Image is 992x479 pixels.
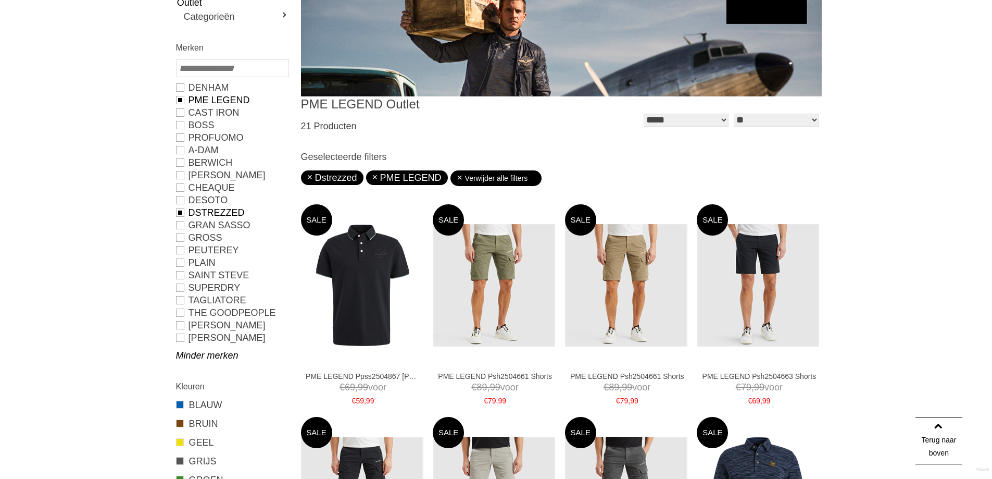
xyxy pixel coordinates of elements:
[570,372,684,381] a: PME LEGEND Psh2504661 Shorts
[176,181,288,194] a: Cheaque
[176,349,288,362] a: Minder merken
[484,397,488,405] span: €
[356,397,364,405] span: 59
[184,10,288,23] a: Categorieën
[754,382,764,392] span: 99
[306,372,420,381] a: PME LEGEND Ppss2504867 [PERSON_NAME]'s
[488,397,496,405] span: 79
[355,382,358,392] span: ,
[176,144,288,156] a: A-DAM
[176,455,288,468] a: GRIJS
[609,382,619,392] span: 89
[762,397,771,405] span: 99
[176,256,288,269] a: Plain
[364,397,366,405] span: ,
[176,398,288,412] a: BLAUW
[915,417,962,464] a: Terug naar boven
[976,463,989,476] a: Divide
[372,173,442,183] a: PME LEGEND
[176,306,288,319] a: The Goodpeople
[176,417,288,431] a: BRUIN
[366,397,374,405] span: 99
[176,269,288,281] a: Saint Steve
[176,294,288,306] a: Tagliatore
[433,224,555,347] img: PME LEGEND Psh2504661 Shorts
[176,231,288,244] a: GROSS
[340,382,345,392] span: €
[570,381,684,394] span: voor
[741,382,751,392] span: 79
[438,372,552,381] a: PME LEGEND Psh2504661 Shorts
[477,382,487,392] span: 89
[702,372,817,381] a: PME LEGEND Psh2504663 Shorts
[301,121,357,131] span: 21 Producten
[345,382,355,392] span: 69
[176,380,288,393] h2: Kleuren
[748,397,752,405] span: €
[176,319,288,331] a: [PERSON_NAME]
[702,381,817,394] span: voor
[457,170,536,186] a: Verwijder alle filters
[176,81,288,94] a: DENHAM
[630,397,638,405] span: 99
[176,206,288,219] a: Dstrezzed
[176,281,288,294] a: SUPERDRY
[620,397,629,405] span: 79
[352,397,356,405] span: €
[752,397,760,405] span: 69
[176,436,288,449] a: GEEL
[176,219,288,231] a: GRAN SASSO
[622,382,632,392] span: 99
[628,397,630,405] span: ,
[307,173,357,183] a: Dstrezzed
[760,397,762,405] span: ,
[619,382,622,392] span: ,
[751,382,754,392] span: ,
[301,96,561,112] h1: PME LEGEND Outlet
[490,382,500,392] span: 99
[301,151,822,163] h3: Geselecteerde filters
[604,382,609,392] span: €
[176,244,288,256] a: PEUTEREY
[496,397,498,405] span: ,
[176,331,288,344] a: [PERSON_NAME]
[487,382,490,392] span: ,
[176,94,288,106] a: PME LEGEND
[176,169,288,181] a: [PERSON_NAME]
[176,156,288,169] a: Berwich
[565,224,687,347] img: PME LEGEND Psh2504661 Shorts
[176,41,288,54] h2: Merken
[498,397,506,405] span: 99
[176,106,288,119] a: CAST IRON
[176,194,288,206] a: Desoto
[176,119,288,131] a: BOSS
[736,382,741,392] span: €
[697,224,819,347] img: PME LEGEND Psh2504663 Shorts
[306,381,420,394] span: voor
[472,382,477,392] span: €
[358,382,368,392] span: 99
[438,381,552,394] span: voor
[176,131,288,144] a: PROFUOMO
[301,224,423,347] img: PME LEGEND Ppss2504867 Polo's
[616,397,620,405] span: €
